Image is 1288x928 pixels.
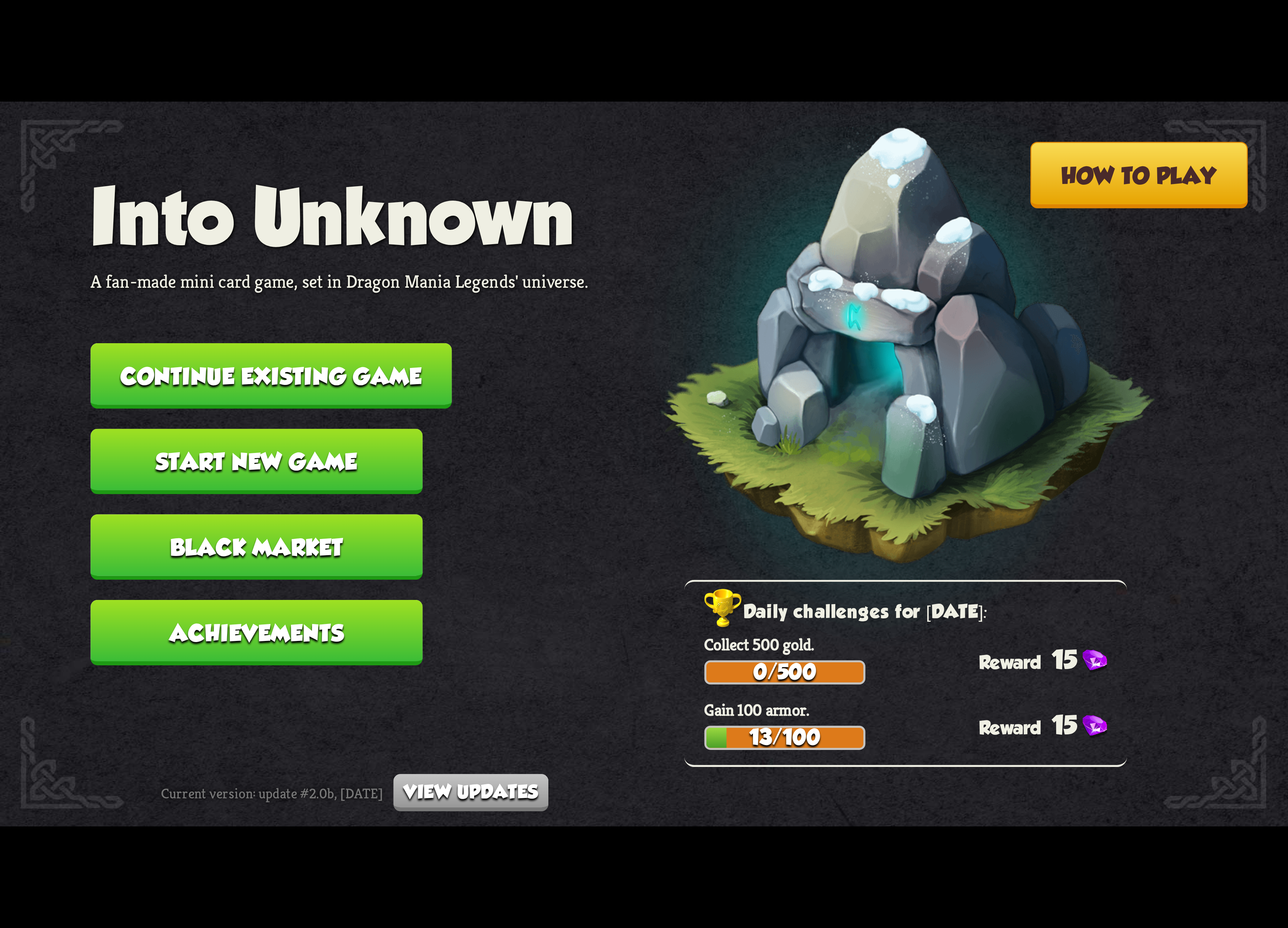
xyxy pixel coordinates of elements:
div: 13/100 [706,728,863,748]
img: Golden_Trophy_Icon.png [704,589,743,629]
button: View updates [393,774,548,811]
button: Start new game [90,429,422,494]
p: A fan-made mini card game, set in Dragon Mania Legends' universe. [90,270,589,293]
button: Black Market [90,514,422,580]
button: How to play [1030,142,1248,208]
h1: Into Unknown [90,172,589,260]
div: 15 [979,710,1127,739]
p: Gain 100 armor. [704,700,1127,721]
button: Achievements [90,600,422,665]
button: Continue existing game [90,343,452,409]
div: 0/500 [706,662,863,683]
img: Floating_Cave_Rune_Glow.png [594,61,1157,646]
div: 15 [979,645,1127,674]
div: Current version: update #2.0b, [DATE] [161,774,548,811]
p: Collect 500 gold. [704,634,1127,655]
h2: Daily challenges for [DATE]: [704,597,1127,629]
